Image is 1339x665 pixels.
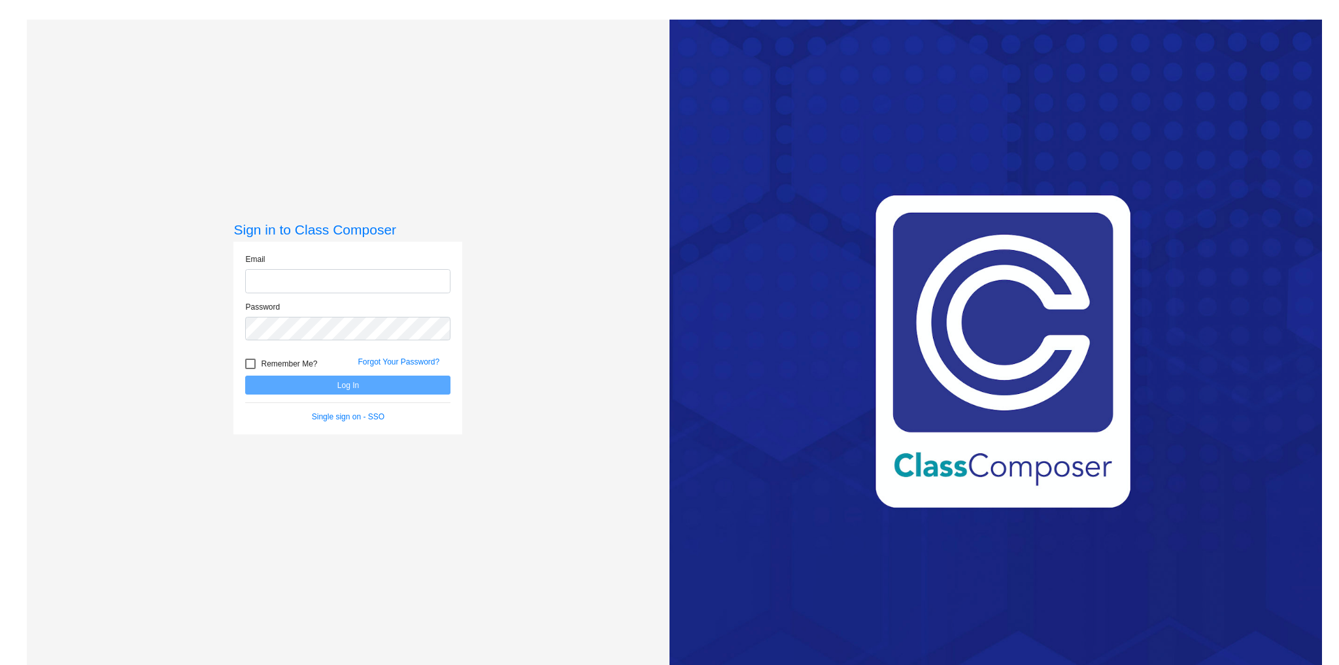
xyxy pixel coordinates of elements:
a: Single sign on - SSO [312,412,384,421]
button: Log In [245,376,450,395]
label: Email [245,253,265,265]
label: Password [245,301,280,313]
h3: Sign in to Class Composer [233,221,462,238]
span: Remember Me? [261,356,317,372]
a: Forgot Your Password? [358,357,439,366]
